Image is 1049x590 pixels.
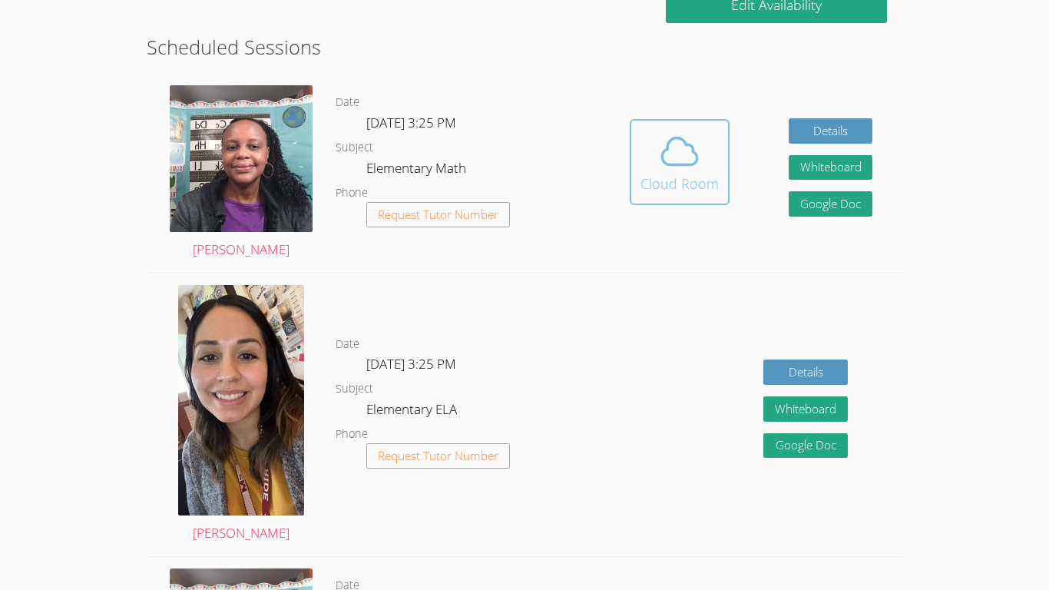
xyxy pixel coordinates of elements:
a: [PERSON_NAME] [170,85,313,261]
div: Cloud Room [640,173,719,194]
span: [DATE] 3:25 PM [366,355,456,373]
a: Google Doc [789,191,873,217]
a: [PERSON_NAME] [178,285,304,545]
span: [DATE] 3:25 PM [366,114,456,131]
button: Request Tutor Number [366,202,510,227]
button: Request Tutor Number [366,443,510,469]
button: Whiteboard [789,155,873,181]
a: Details [763,360,848,385]
dt: Phone [336,425,368,444]
dt: Subject [336,380,373,399]
a: Details [789,118,873,144]
dt: Date [336,93,359,112]
dd: Elementary Math [366,157,469,184]
span: Request Tutor Number [378,450,498,462]
dt: Phone [336,184,368,203]
button: Whiteboard [763,396,848,422]
dd: Elementary ELA [366,399,460,425]
dt: Date [336,335,359,354]
span: Request Tutor Number [378,209,498,220]
button: Cloud Room [630,119,730,205]
dt: Subject [336,138,373,157]
img: avatar.png [178,285,304,515]
img: Selfie2.jpg [170,85,313,232]
h2: Scheduled Sessions [147,32,902,61]
a: Google Doc [763,433,848,459]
